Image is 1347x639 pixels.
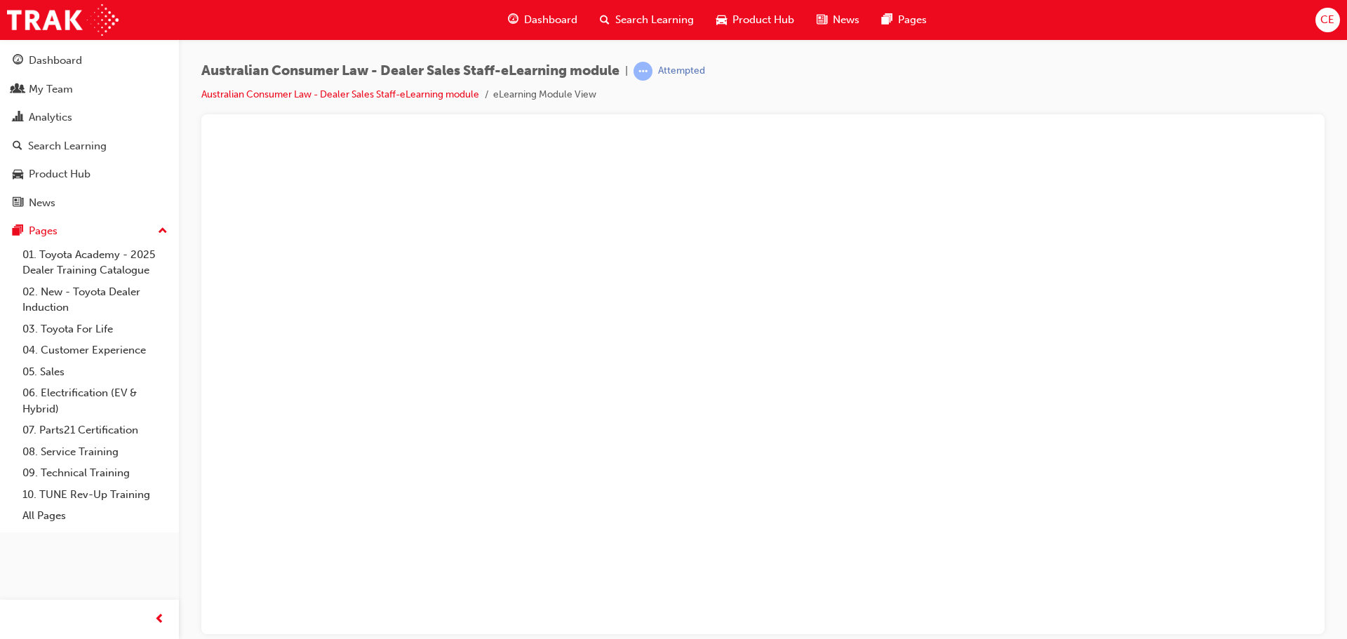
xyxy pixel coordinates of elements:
div: News [29,195,55,211]
span: guage-icon [13,55,23,67]
a: 09. Technical Training [17,462,173,484]
a: Dashboard [6,48,173,74]
a: 10. TUNE Rev-Up Training [17,484,173,506]
a: Product Hub [6,161,173,187]
span: chart-icon [13,112,23,124]
a: 05. Sales [17,361,173,383]
span: news-icon [817,11,827,29]
a: guage-iconDashboard [497,6,589,34]
button: Pages [6,218,173,244]
div: Search Learning [28,138,107,154]
a: News [6,190,173,216]
li: eLearning Module View [493,87,596,103]
span: News [833,12,859,28]
span: car-icon [716,11,727,29]
div: Dashboard [29,53,82,69]
span: search-icon [13,140,22,153]
span: pages-icon [882,11,892,29]
span: search-icon [600,11,610,29]
img: Trak [7,4,119,36]
a: Search Learning [6,133,173,159]
a: car-iconProduct Hub [705,6,805,34]
a: 01. Toyota Academy - 2025 Dealer Training Catalogue [17,244,173,281]
span: people-icon [13,83,23,96]
span: prev-icon [154,611,165,628]
span: Dashboard [524,12,577,28]
a: 04. Customer Experience [17,339,173,361]
a: 02. New - Toyota Dealer Induction [17,281,173,318]
div: Product Hub [29,166,91,182]
span: learningRecordVerb_ATTEMPT-icon [634,62,652,81]
span: CE [1320,12,1334,28]
span: Search Learning [615,12,694,28]
div: Pages [29,223,58,239]
a: My Team [6,76,173,102]
span: | [625,63,628,79]
a: news-iconNews [805,6,871,34]
a: 07. Parts21 Certification [17,419,173,441]
a: Australian Consumer Law - Dealer Sales Staff-eLearning module [201,88,479,100]
a: 03. Toyota For Life [17,318,173,340]
span: Pages [898,12,927,28]
span: news-icon [13,197,23,210]
span: up-icon [158,222,168,241]
span: pages-icon [13,225,23,238]
a: Analytics [6,105,173,130]
div: Analytics [29,109,72,126]
a: 06. Electrification (EV & Hybrid) [17,382,173,419]
span: Australian Consumer Law - Dealer Sales Staff-eLearning module [201,63,619,79]
a: 08. Service Training [17,441,173,463]
button: CE [1315,8,1340,32]
div: Attempted [658,65,705,78]
span: car-icon [13,168,23,181]
div: My Team [29,81,73,97]
a: search-iconSearch Learning [589,6,705,34]
span: Product Hub [732,12,794,28]
a: pages-iconPages [871,6,938,34]
button: DashboardMy TeamAnalyticsSearch LearningProduct HubNews [6,45,173,218]
a: All Pages [17,505,173,527]
span: guage-icon [508,11,518,29]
